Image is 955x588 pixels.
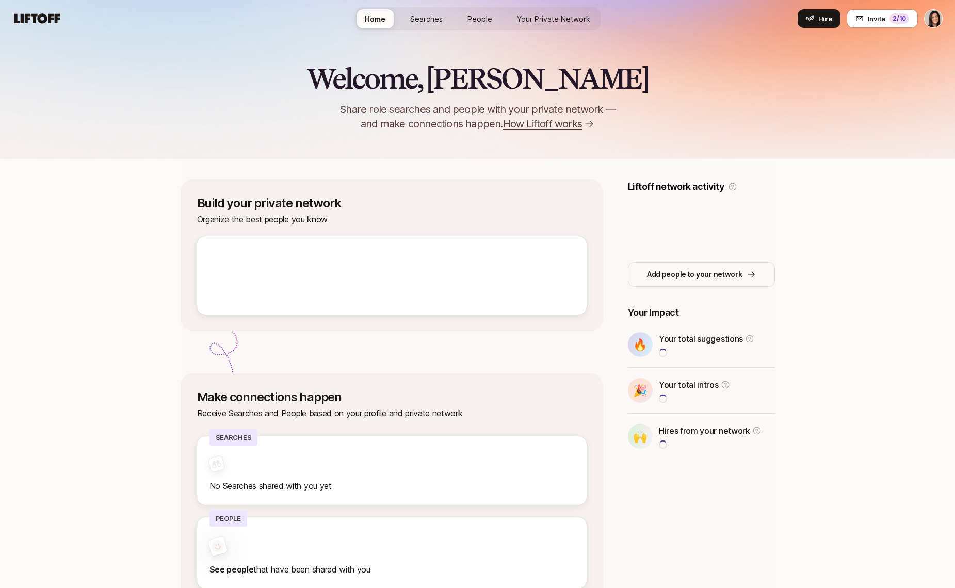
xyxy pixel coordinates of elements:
[628,424,653,449] div: 🙌
[410,13,443,24] span: Searches
[509,9,598,28] a: Your Private Network
[197,196,587,210] p: Build your private network
[628,262,775,287] button: Add people to your network
[659,378,719,391] p: Your total intros
[402,9,451,28] a: Searches
[628,305,775,320] p: Your Impact
[925,10,942,27] img: Eleanor Morgan
[459,9,500,28] a: People
[209,510,247,527] p: People
[323,102,633,131] p: Share role searches and people with your private network — and make connections happen.
[209,563,574,576] p: that have been shared with you
[628,179,724,194] p: Liftoff network activity
[818,13,832,24] span: Hire
[209,429,258,446] p: Searches
[889,13,909,24] div: 2 /10
[659,424,750,437] p: Hires from your network
[197,406,587,420] p: Receive Searches and People based on your profile and private network
[798,9,840,28] button: Hire
[647,268,742,281] p: Add people to your network
[517,13,590,24] span: Your Private Network
[847,9,918,28] button: Invite2/10
[209,564,254,575] strong: See people
[197,213,587,226] p: Organize the best people you know
[659,332,743,346] p: Your total suggestions
[503,117,582,131] span: How Liftoff works
[628,378,653,403] div: 🎉
[628,332,653,357] div: 🔥
[467,13,492,24] span: People
[365,13,385,24] span: Home
[197,390,587,404] p: Make connections happen
[503,117,594,131] a: How Liftoff works
[924,9,943,28] button: Eleanor Morgan
[210,538,225,553] img: default-avatar.svg
[357,9,394,28] a: Home
[868,13,885,24] span: Invite
[209,481,332,491] span: No Searches shared with you yet
[306,63,649,94] h2: Welcome, [PERSON_NAME]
